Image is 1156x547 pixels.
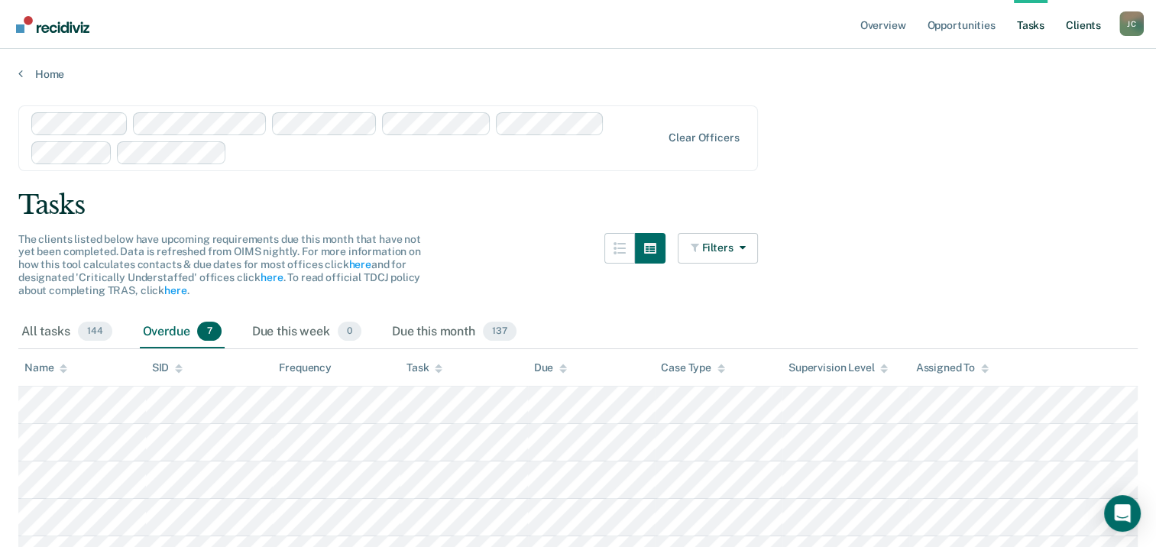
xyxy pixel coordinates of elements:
div: Task [406,361,442,374]
div: Case Type [661,361,725,374]
span: The clients listed below have upcoming requirements due this month that have not yet been complet... [18,233,421,296]
button: Filters [678,233,759,264]
a: here [348,258,371,270]
img: Recidiviz [16,16,89,33]
div: Assigned To [915,361,988,374]
div: Due this week0 [249,316,364,349]
div: J C [1119,11,1144,36]
div: Frequency [279,361,332,374]
span: 144 [78,322,112,341]
div: All tasks144 [18,316,115,349]
div: Overdue7 [140,316,225,349]
button: Profile dropdown button [1119,11,1144,36]
span: 137 [483,322,516,341]
span: 7 [197,322,221,341]
a: Home [18,67,1138,81]
div: Due [534,361,568,374]
div: Tasks [18,189,1138,221]
a: here [261,271,283,283]
div: Name [24,361,67,374]
a: here [164,284,186,296]
div: Supervision Level [788,361,889,374]
div: Clear officers [669,131,739,144]
div: SID [152,361,183,374]
span: 0 [338,322,361,341]
div: Due this month137 [389,316,520,349]
div: Open Intercom Messenger [1104,495,1141,532]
